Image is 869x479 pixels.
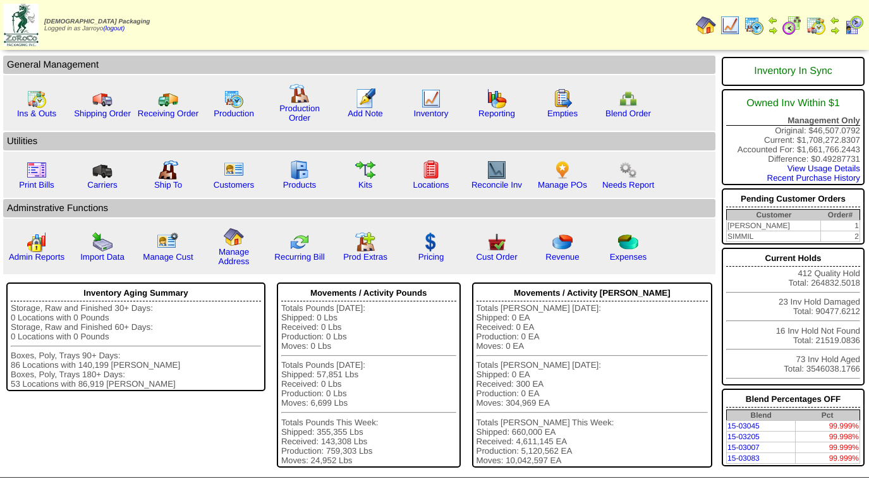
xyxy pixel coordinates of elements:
a: Production Order [279,104,320,123]
td: 99.999% [795,453,860,464]
a: Needs Report [602,180,654,190]
img: import.gif [92,232,112,252]
a: Customers [214,180,254,190]
img: managecust.png [157,232,180,252]
img: invoice2.gif [27,160,47,180]
a: Admin Reports [9,252,64,262]
div: Inventory In Sync [726,59,860,83]
a: Prod Extras [343,252,387,262]
a: Ship To [154,180,182,190]
a: Production [214,109,254,118]
a: Recent Purchase History [767,173,860,183]
a: Products [283,180,317,190]
a: Kits [358,180,372,190]
td: General Management [3,56,715,74]
img: truck2.gif [158,88,178,109]
a: Manage Address [219,247,250,266]
img: customers.gif [224,160,244,180]
a: Import Data [80,252,125,262]
a: Expenses [610,252,647,262]
td: 99.999% [795,442,860,453]
img: graph.gif [487,88,507,109]
div: Management Only [726,116,860,126]
a: Inventory [414,109,449,118]
a: Cust Order [476,252,517,262]
a: (logout) [103,25,125,32]
a: 15-03083 [727,454,760,463]
td: Utilities [3,132,715,150]
td: 99.999% [795,421,860,432]
img: factory2.gif [158,160,178,180]
img: po.png [552,160,573,180]
img: workflow.gif [355,160,375,180]
a: Reporting [478,109,515,118]
a: 15-03007 [727,443,760,452]
th: Customer [727,210,821,221]
div: Blend Percentages OFF [726,391,860,408]
img: calendarblend.gif [782,15,802,35]
td: 99.998% [795,432,860,442]
a: 15-03205 [727,432,760,441]
img: calendarprod.gif [744,15,764,35]
img: locations.gif [421,160,441,180]
img: home.gif [696,15,716,35]
img: line_graph.gif [720,15,740,35]
div: Owned Inv Within $1 [726,92,860,116]
div: Original: $46,507.0792 Current: $1,708,272.8307 Accounted For: $1,661,766.2443 Difference: $0.492... [722,89,865,185]
img: truck.gif [92,88,112,109]
img: line_graph2.gif [487,160,507,180]
img: calendarinout.gif [27,88,47,109]
div: Storage, Raw and Finished 30+ Days: 0 Locations with 0 Pounds Storage, Raw and Finished 60+ Days:... [11,303,261,389]
div: Current Holds [726,250,860,267]
a: Pricing [418,252,444,262]
img: pie_chart2.png [618,232,638,252]
a: Manage Cust [143,252,193,262]
img: truck3.gif [92,160,112,180]
a: Locations [413,180,449,190]
img: dollar.gif [421,232,441,252]
div: Movements / Activity [PERSON_NAME] [477,285,708,301]
img: orders.gif [355,88,375,109]
div: Inventory Aging Summary [11,285,261,301]
img: calendarcustomer.gif [844,15,864,35]
div: 412 Quality Hold Total: 264832.5018 23 Inv Hold Damaged Total: 90477.6212 16 Inv Hold Not Found T... [722,248,865,385]
img: prodextras.gif [355,232,375,252]
td: 1 [821,221,860,231]
img: reconcile.gif [289,232,310,252]
img: arrowright.gif [768,25,778,35]
img: cust_order.png [487,232,507,252]
td: 2 [821,231,860,242]
a: Receiving Order [138,109,198,118]
div: Totals [PERSON_NAME] [DATE]: Shipped: 0 EA Received: 0 EA Production: 0 EA Moves: 0 EA Totals [PE... [477,303,708,465]
img: arrowleft.gif [830,15,840,25]
td: SIMMIL [727,231,821,242]
img: zoroco-logo-small.webp [4,4,39,46]
a: Carriers [87,180,117,190]
a: View Usage Details [787,164,860,173]
a: Shipping Order [74,109,131,118]
img: pie_chart.png [552,232,573,252]
img: line_graph.gif [421,88,441,109]
a: Recurring Bill [274,252,324,262]
th: Order# [821,210,860,221]
a: Ins & Outs [17,109,56,118]
img: graph2.png [27,232,47,252]
img: arrowright.gif [830,25,840,35]
a: Add Note [348,109,383,118]
img: workorder.gif [552,88,573,109]
a: Revenue [545,252,579,262]
a: Empties [547,109,578,118]
img: arrowleft.gif [768,15,778,25]
a: Blend Order [605,109,651,118]
img: calendarprod.gif [224,88,244,109]
td: [PERSON_NAME] [727,221,821,231]
th: Blend [727,410,796,421]
span: [DEMOGRAPHIC_DATA] Packaging [44,18,150,25]
td: Adminstrative Functions [3,199,715,217]
span: Logged in as Jarroyo [44,18,150,32]
div: Movements / Activity Pounds [281,285,456,301]
div: Totals Pounds [DATE]: Shipped: 0 Lbs Received: 0 Lbs Production: 0 Lbs Moves: 0 Lbs Totals Pounds... [281,303,456,465]
img: workflow.png [618,160,638,180]
img: calendarinout.gif [806,15,826,35]
img: factory.gif [289,83,310,104]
